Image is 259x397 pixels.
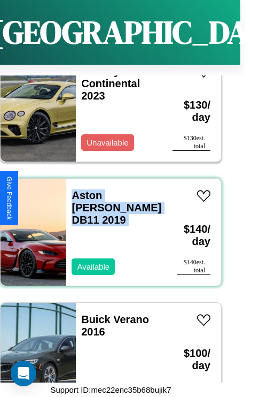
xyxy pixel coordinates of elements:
[81,65,140,102] a: Bentley Continental 2023
[172,88,210,134] h3: $ 130 / day
[172,337,210,383] h3: $ 100 / day
[11,361,36,386] div: Open Intercom Messenger
[72,189,161,226] a: Aston [PERSON_NAME] DB11 2019
[87,135,128,150] p: Unavailable
[5,177,13,220] div: Give Feedback
[77,259,109,274] p: Available
[177,212,210,258] h3: $ 140 / day
[81,314,149,338] a: Buick Verano 2016
[172,134,210,151] div: $ 130 est. total
[51,383,171,397] p: Support ID: mec22enc35b68bujik7
[177,258,210,275] div: $ 140 est. total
